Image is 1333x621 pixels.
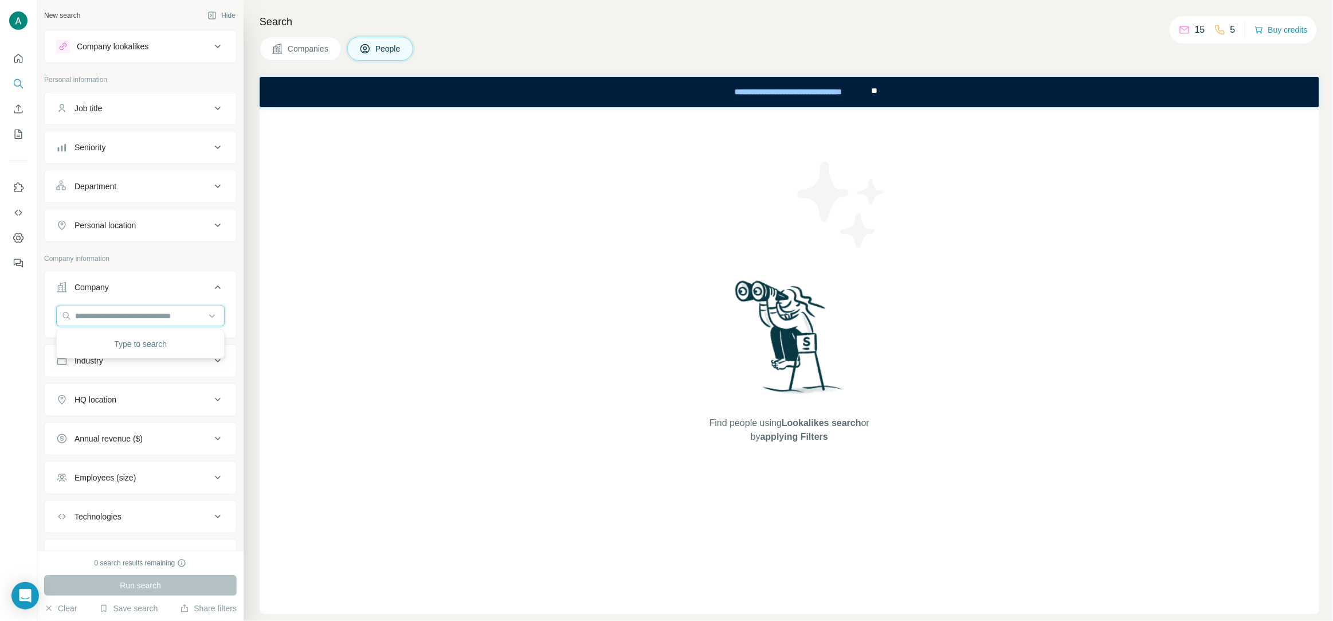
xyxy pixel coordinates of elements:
div: Annual revenue ($) [75,433,143,444]
span: applying Filters [760,432,828,442]
div: Type to search [59,333,222,356]
button: Use Surfe on LinkedIn [9,177,28,198]
div: Job title [75,103,102,114]
span: Lookalikes search [782,418,861,428]
button: Feedback [9,253,28,274]
button: Department [45,173,236,200]
button: Search [9,73,28,94]
p: Company information [44,253,237,264]
span: Find people using or by [697,416,881,444]
div: Open Intercom Messenger [11,582,39,610]
div: New search [44,10,80,21]
span: People [375,43,402,54]
button: Company [45,274,236,306]
div: Company [75,282,109,293]
div: HQ location [75,394,116,405]
button: Industry [45,347,236,374]
button: HQ location [45,386,236,413]
img: Avatar [9,11,28,30]
h4: Search [260,14,1319,30]
div: Personal location [75,220,136,231]
button: Personal location [45,212,236,239]
button: Use Surfe API [9,202,28,223]
p: 15 [1195,23,1205,37]
div: Company lookalikes [77,41,148,52]
span: Companies [288,43,330,54]
button: Company lookalikes [45,33,236,60]
p: 5 [1230,23,1236,37]
button: Seniority [45,134,236,161]
button: Quick start [9,48,28,69]
img: Surfe Illustration - Stars [790,153,893,256]
div: Industry [75,355,103,366]
button: Buy credits [1254,22,1308,38]
button: Hide [199,7,244,24]
div: Seniority [75,142,105,153]
button: Annual revenue ($) [45,425,236,452]
button: My lists [9,124,28,144]
iframe: Banner [260,77,1319,107]
p: Personal information [44,75,237,85]
button: Enrich CSV [9,99,28,119]
button: Dashboard [9,228,28,248]
div: Department [75,181,116,192]
img: Surfe Illustration - Woman searching with binoculars [730,278,849,405]
button: Job title [45,95,236,122]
